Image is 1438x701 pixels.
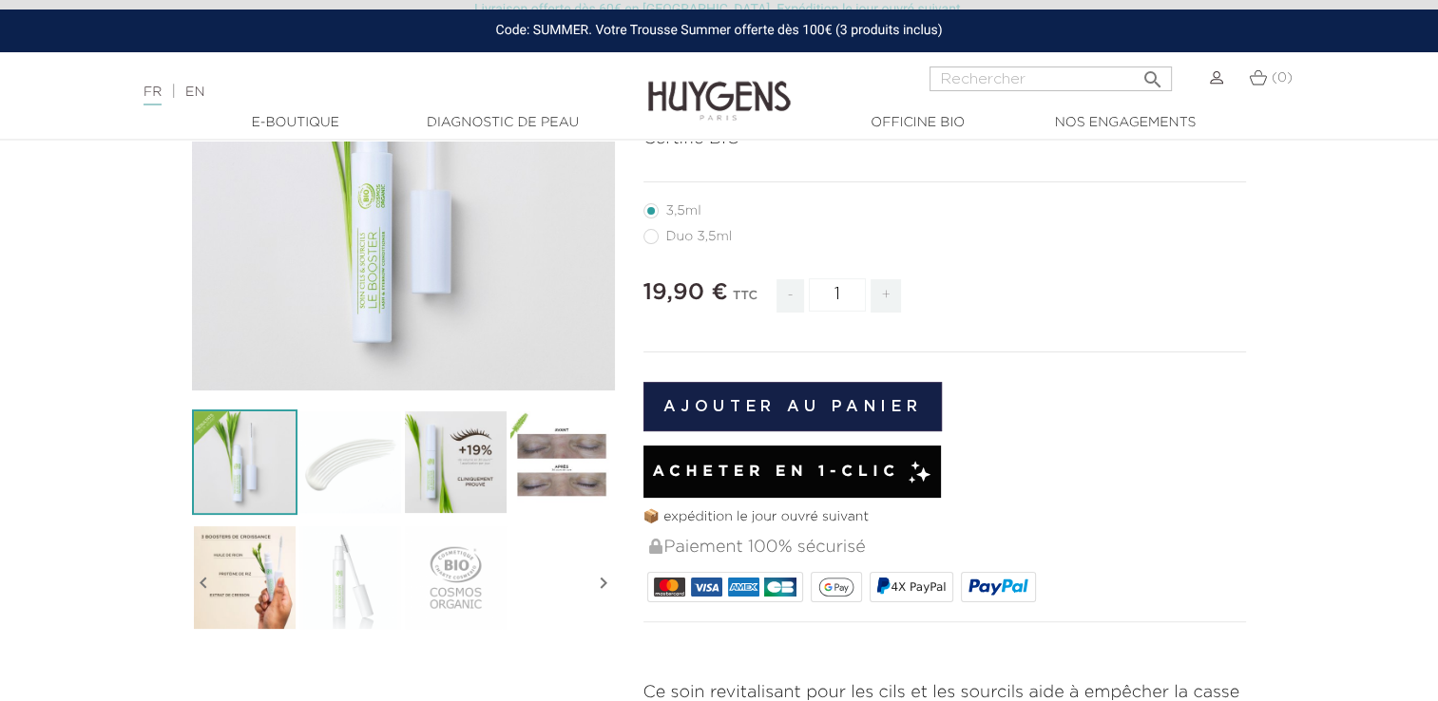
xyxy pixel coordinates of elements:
[1136,61,1170,86] button: 
[192,409,297,515] img: Le Booster - Soin Cils & Sourcils
[408,113,598,133] a: Diagnostic de peau
[871,279,901,313] span: +
[643,281,728,304] span: 19,90 €
[649,539,662,554] img: Paiement 100% sécurisé
[592,536,615,631] i: 
[1272,71,1293,85] span: (0)
[777,279,803,313] span: -
[809,278,866,312] input: Quantité
[648,50,791,123] img: Huygens
[891,580,946,594] span: 4X PayPal
[144,85,162,105] a: FR
[185,85,204,99] a: EN
[728,578,759,597] img: AMEX
[192,536,215,631] i: 
[654,578,685,597] img: MASTERCARD
[764,578,796,597] img: CB_NATIONALE
[1141,63,1164,85] i: 
[134,81,585,104] div: |
[1030,113,1220,133] a: Nos engagements
[691,578,722,597] img: VISA
[643,229,756,244] label: Duo 3,5ml
[818,578,854,597] img: google_pay
[643,382,943,431] button: Ajouter au panier
[647,527,1247,568] div: Paiement 100% sécurisé
[643,507,1247,527] p: 📦 expédition le jour ouvré suivant
[930,66,1172,91] input: Rechercher
[201,113,391,133] a: E-Boutique
[733,275,757,327] div: TTC
[643,203,724,218] label: 3,5ml
[823,113,1013,133] a: Officine Bio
